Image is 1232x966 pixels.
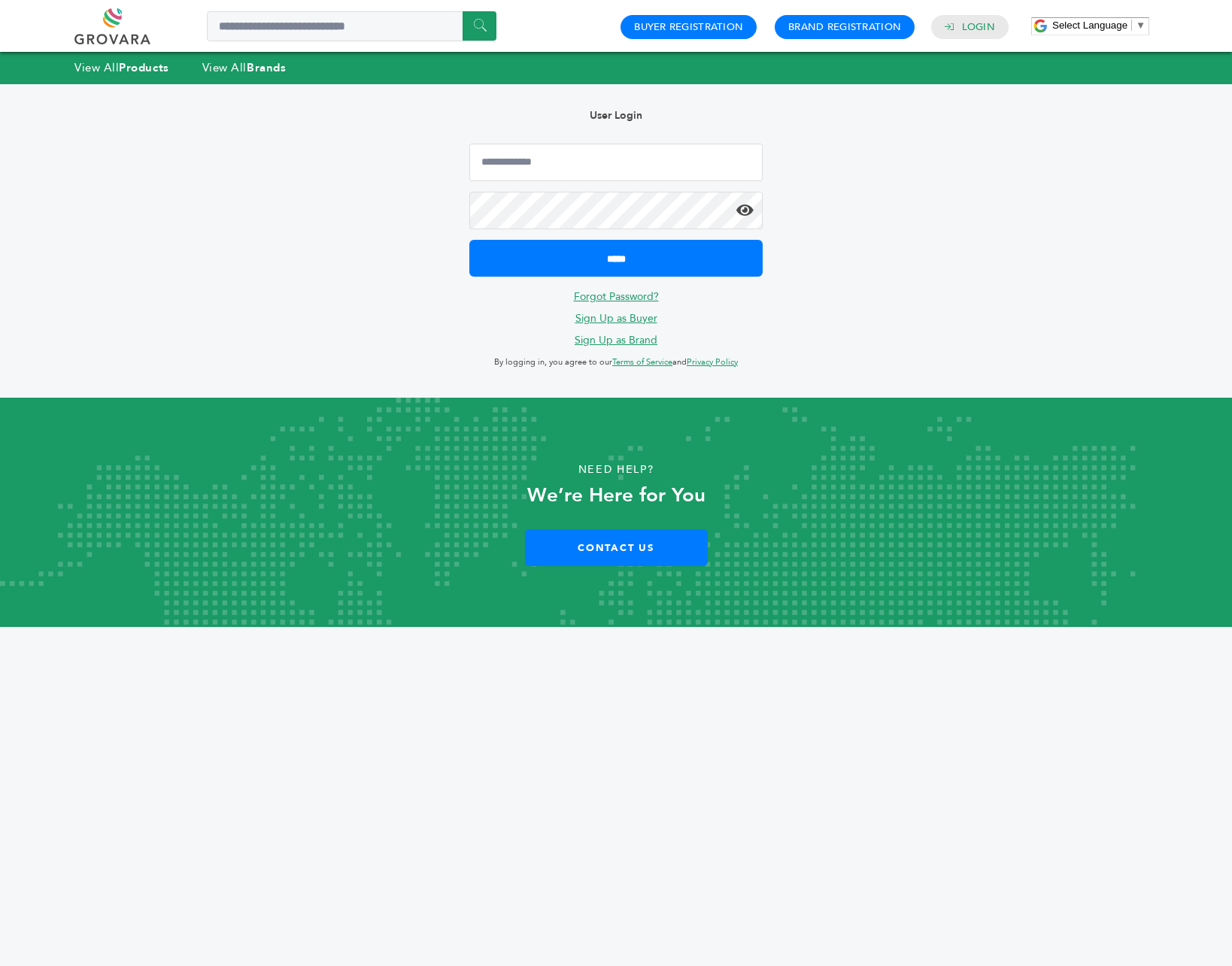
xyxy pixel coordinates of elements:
[527,482,706,509] strong: We’re Here for You
[74,60,169,75] a: View AllProducts
[202,60,287,75] a: View AllBrands
[247,60,286,75] strong: Brands
[469,192,763,229] input: Password
[62,459,1170,481] p: Need Help?
[1136,20,1146,31] span: ▼
[590,108,642,123] b: User Login
[612,356,672,368] a: Terms of Service
[574,289,659,304] a: Forgot Password?
[575,311,657,326] a: Sign Up as Buyer
[207,11,496,41] input: Search a product or brand...
[962,20,995,34] a: Login
[469,144,763,181] input: Email Address
[788,20,901,34] a: Brand Registration
[1052,20,1146,31] a: Select Language​
[119,60,168,75] strong: Products
[687,356,738,368] a: Privacy Policy
[1052,20,1127,31] span: Select Language
[634,20,743,34] a: Buyer Registration
[1131,20,1132,31] span: ​
[525,529,708,566] a: Contact Us
[469,353,763,371] p: By logging in, you agree to our and
[575,333,657,347] a: Sign Up as Brand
